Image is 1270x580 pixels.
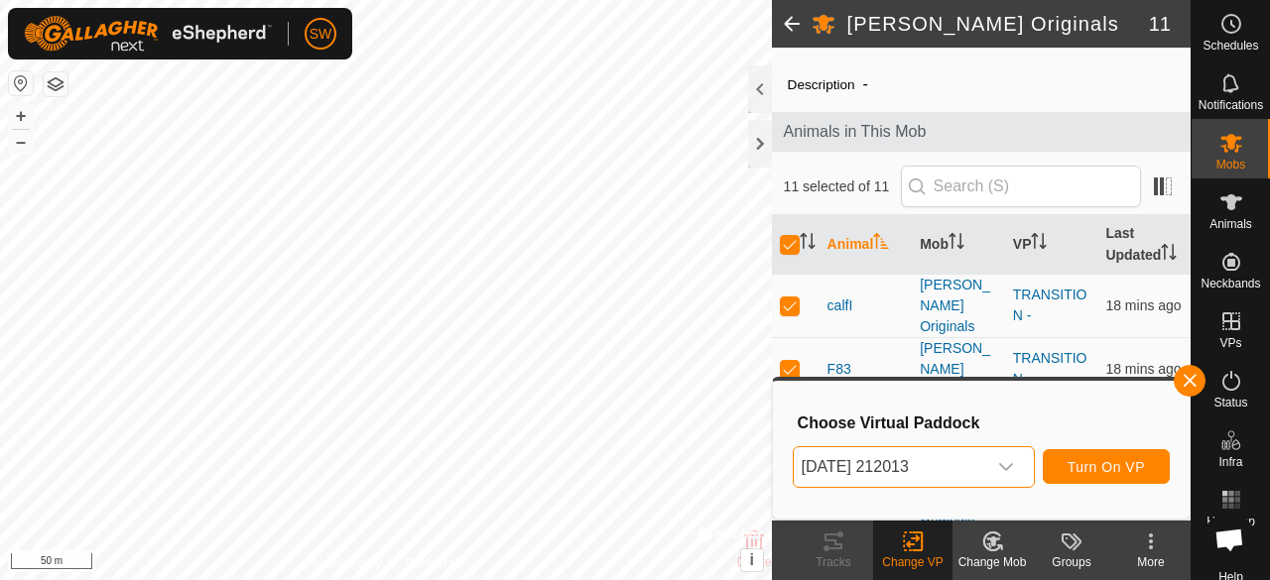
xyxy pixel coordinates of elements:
th: VP [1005,215,1098,275]
div: More [1111,553,1191,571]
th: Animal [820,215,913,275]
span: 2025-09-24 212013 [794,447,986,487]
div: Change VP [873,553,952,571]
span: Status [1213,397,1247,408]
a: Contact Us [405,554,463,572]
div: Groups [1032,553,1111,571]
p-sorticon: Activate to sort [873,236,889,252]
span: Neckbands [1201,278,1260,290]
span: i [749,551,753,568]
span: 24 Sept 2025, 9:05 pm [1105,297,1181,313]
p-sorticon: Activate to sort [1031,236,1047,252]
h3: Choose Virtual Paddock [798,413,1170,432]
th: Mob [912,215,1005,275]
button: Turn On VP [1043,449,1170,484]
a: TRANSITION - [1013,287,1087,323]
span: 24 Sept 2025, 9:05 pm [1105,361,1181,377]
button: Reset Map [9,71,33,95]
div: [PERSON_NAME] Originals [920,275,997,337]
span: Schedules [1203,40,1258,52]
input: Search (S) [901,166,1141,207]
a: Privacy Policy [308,554,382,572]
span: 11 selected of 11 [784,176,901,197]
span: Infra [1218,456,1242,468]
span: 11 [1149,9,1171,39]
span: Heatmap [1206,516,1255,527]
div: Change Mob [952,553,1032,571]
th: Last Updated [1097,215,1191,275]
span: SW [310,24,332,45]
a: TRANSITION - [1013,350,1087,387]
button: + [9,104,33,128]
span: calfI [827,295,853,316]
span: Animals in This Mob [784,120,1179,144]
span: Animals [1209,218,1252,230]
p-sorticon: Activate to sort [949,236,964,252]
span: Notifications [1199,99,1263,111]
img: Gallagher Logo [24,16,272,52]
div: [PERSON_NAME] Originals [920,338,997,401]
span: VPs [1219,337,1241,349]
button: – [9,130,33,154]
span: Turn On VP [1068,459,1145,475]
div: dropdown trigger [986,447,1026,487]
p-sorticon: Activate to sort [1161,247,1177,263]
button: i [741,549,763,571]
span: Mobs [1216,159,1245,171]
div: Open chat [1203,513,1256,566]
button: Map Layers [44,72,67,96]
div: Tracks [794,553,873,571]
span: F83 [827,359,851,380]
span: - [855,67,876,100]
p-sorticon: Activate to sort [800,236,816,252]
label: Description [788,77,855,92]
h2: [PERSON_NAME] Originals [847,12,1149,36]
